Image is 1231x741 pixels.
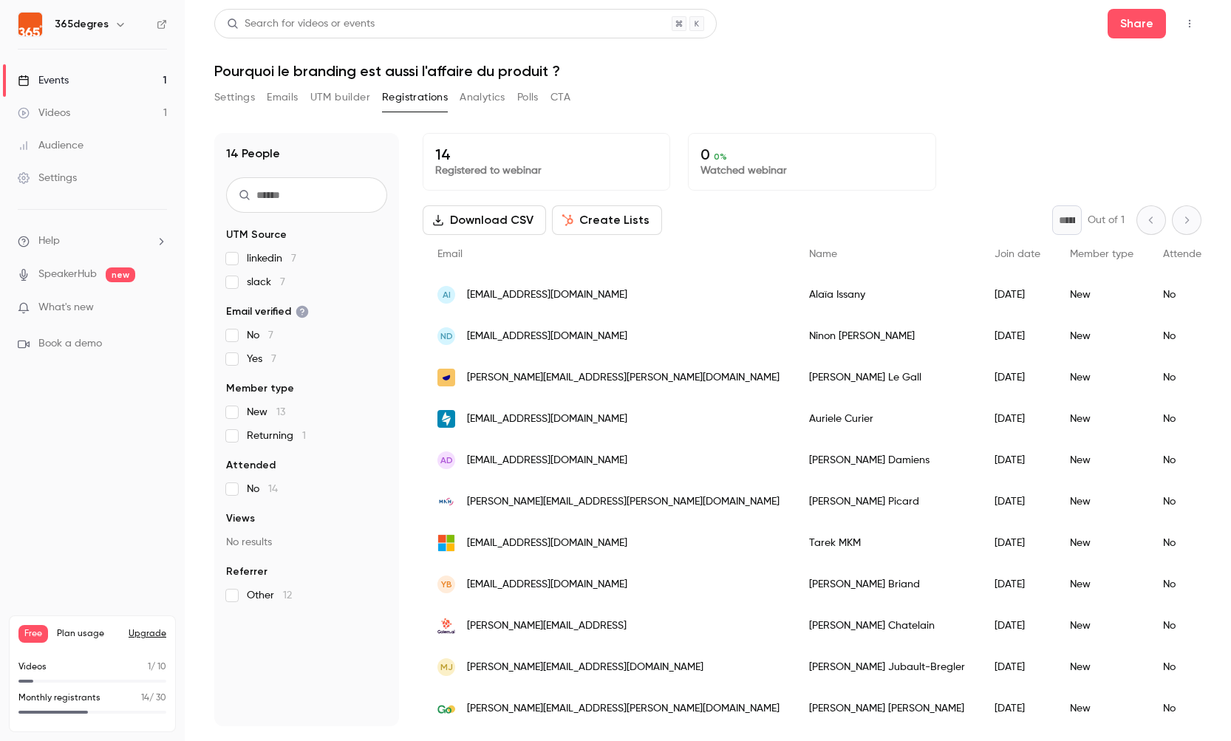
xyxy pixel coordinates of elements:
[1163,249,1208,259] span: Attended
[226,458,276,473] span: Attended
[1108,9,1166,38] button: Share
[148,663,151,672] span: 1
[980,481,1055,522] div: [DATE]
[18,73,69,88] div: Events
[440,329,453,343] span: ND
[550,86,570,109] button: CTA
[38,233,60,249] span: Help
[247,588,292,603] span: Other
[226,511,255,526] span: Views
[247,405,285,420] span: New
[268,330,273,341] span: 7
[226,304,309,319] span: Email verified
[467,453,627,468] span: [EMAIL_ADDRESS][DOMAIN_NAME]
[437,534,455,552] img: outlook.com
[226,564,267,579] span: Referrer
[1148,481,1223,522] div: No
[57,628,120,640] span: Plan usage
[980,274,1055,315] div: [DATE]
[1148,646,1223,688] div: No
[980,398,1055,440] div: [DATE]
[18,660,47,674] p: Videos
[467,536,627,551] span: [EMAIL_ADDRESS][DOMAIN_NAME]
[129,628,166,640] button: Upgrade
[18,233,167,249] li: help-dropdown-opener
[700,163,923,178] p: Watched webinar
[226,381,294,396] span: Member type
[141,692,166,705] p: / 30
[38,336,102,352] span: Book a demo
[467,660,703,675] span: [PERSON_NAME][EMAIL_ADDRESS][DOMAIN_NAME]
[247,251,296,266] span: linkedin
[1055,688,1148,729] div: New
[980,646,1055,688] div: [DATE]
[441,578,452,591] span: YB
[1055,522,1148,564] div: New
[437,700,455,717] img: greengo.voyage
[1055,646,1148,688] div: New
[467,701,780,717] span: [PERSON_NAME][EMAIL_ADDRESS][PERSON_NAME][DOMAIN_NAME]
[291,253,296,264] span: 7
[980,357,1055,398] div: [DATE]
[440,660,453,674] span: MJ
[18,692,100,705] p: Monthly registrants
[1055,274,1148,315] div: New
[794,357,980,398] div: [PERSON_NAME] Le Gall
[980,605,1055,646] div: [DATE]
[1055,315,1148,357] div: New
[247,428,306,443] span: Returning
[1055,440,1148,481] div: New
[1055,605,1148,646] div: New
[1148,688,1223,729] div: No
[794,274,980,315] div: Alaïa Issany
[794,564,980,605] div: [PERSON_NAME] Briand
[226,145,280,163] h1: 14 People
[700,146,923,163] p: 0
[55,17,109,32] h6: 365degres
[106,267,135,282] span: new
[310,86,370,109] button: UTM builder
[467,618,627,634] span: [PERSON_NAME][EMAIL_ADDRESS]
[1148,605,1223,646] div: No
[267,86,298,109] button: Emails
[437,617,455,635] img: golem.ai
[382,86,448,109] button: Registrations
[437,369,455,386] img: silbo.com
[271,354,276,364] span: 7
[794,605,980,646] div: [PERSON_NAME] Chatelain
[794,688,980,729] div: [PERSON_NAME] [PERSON_NAME]
[437,249,463,259] span: Email
[552,205,662,235] button: Create Lists
[435,146,658,163] p: 14
[227,16,375,32] div: Search for videos or events
[226,228,387,603] section: facet-groups
[980,688,1055,729] div: [DATE]
[1070,249,1133,259] span: Member type
[247,482,278,496] span: No
[148,660,166,674] p: / 10
[38,267,97,282] a: SpeakerHub
[980,564,1055,605] div: [DATE]
[714,151,727,162] span: 0 %
[1148,440,1223,481] div: No
[1055,357,1148,398] div: New
[460,86,505,109] button: Analytics
[18,625,48,643] span: Free
[18,171,77,185] div: Settings
[1055,564,1148,605] div: New
[1055,398,1148,440] div: New
[1148,522,1223,564] div: No
[38,300,94,315] span: What's new
[980,315,1055,357] div: [DATE]
[1148,315,1223,357] div: No
[794,440,980,481] div: [PERSON_NAME] Damiens
[18,13,42,36] img: 365degres
[443,288,451,301] span: AI
[794,646,980,688] div: [PERSON_NAME] Jubault-Bregler
[794,398,980,440] div: Auriele Curier
[1148,274,1223,315] div: No
[1055,481,1148,522] div: New
[302,431,306,441] span: 1
[18,138,83,153] div: Audience
[467,412,627,427] span: [EMAIL_ADDRESS][DOMAIN_NAME]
